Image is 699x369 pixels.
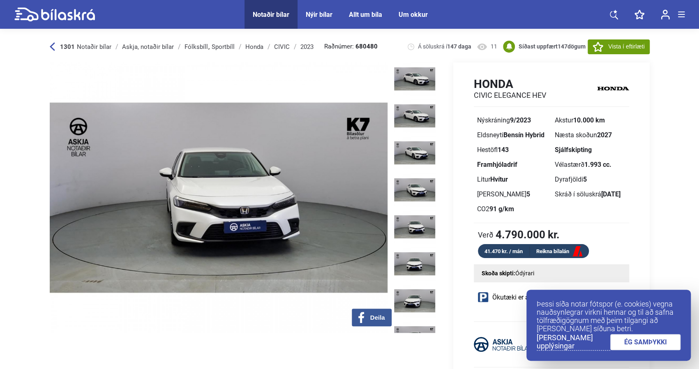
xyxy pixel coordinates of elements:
div: Eldsneyti [477,132,548,138]
img: 1742898011_2632353215599207891_15197983666473675.jpg [394,210,435,243]
div: Litur [477,176,548,183]
span: Vista í eftirlæti [608,42,644,51]
span: Deila [370,314,385,321]
div: CO2 [477,206,548,212]
div: Sportbíll [212,44,235,50]
a: Allt um bíla [349,11,382,18]
b: 1301 [60,43,75,51]
div: Nýskráning [477,117,548,124]
b: Sjálfskipting [555,146,592,154]
strong: Skoða skipti: [482,270,515,277]
b: 680480 [355,44,378,50]
b: Bensín Hybrid [503,131,544,139]
div: Askja, notaðir bílar [122,44,174,50]
span: Ökutæki er á staðnum K 7 Krókháls 7 [492,294,600,301]
b: 5 [583,175,587,183]
b: 1.993 cc. [584,161,611,168]
img: 1742898011_8977062543067931858_15197984003136317.jpg [394,247,435,280]
span: Ódýrari [515,270,534,277]
b: 91 g/km [489,205,514,213]
b: 4.790.000 kr. [496,229,560,240]
b: Framhjóladrif [477,161,517,168]
a: Reikna bílalán [530,247,589,257]
img: 1742898010_3692372557780682868_15197982796832645.jpg [394,136,435,169]
b: Hvítur [490,175,508,183]
div: Dyrafjöldi [555,176,626,183]
a: Nýir bílar [306,11,332,18]
div: Akstur [555,117,626,124]
div: Hestöfl [477,147,548,153]
div: CIVIC [274,44,290,50]
b: 2027 [597,131,612,139]
p: Þessi síða notar fótspor (e. cookies) vegna nauðsynlegrar virkni hennar og til að safna tölfræðig... [537,300,681,333]
img: 1742898012_1203009352444758282_15197985058085574.jpg [394,321,435,354]
span: Raðnúmer: [324,44,378,50]
a: ÉG SAMÞYKKI [610,334,681,350]
b: 9/2023 [510,116,531,124]
b: 143 [498,146,509,154]
div: Skráð í söluskrá [555,191,626,198]
img: user-login.svg [661,9,670,20]
h2: CIVIC ELEGANCE HEV [474,91,546,100]
div: [PERSON_NAME] [477,191,548,198]
a: Um okkur [399,11,428,18]
h1: Honda [474,77,546,91]
a: Notaðir bílar [253,11,289,18]
div: Fólksbíll [185,44,208,50]
div: 2023 [300,44,314,50]
button: Vista í eftirlæti [588,39,649,54]
img: 1727968806_6092508037912911240_268779439495988.jpg [394,62,435,95]
div: 41.470 kr. / mán [478,247,530,256]
img: 1742898010_5081257744868636032_15197983151717975.jpg [394,173,435,206]
span: Á söluskrá í [418,43,471,51]
img: logo Honda CIVIC ELEGANCE HEV [597,77,629,100]
img: 1742898011_3581752869946245665_15197984508871749.jpg [394,284,435,317]
div: Næsta skoðun [555,132,626,138]
span: Notaðir bílar [77,43,111,51]
span: 147 [558,43,568,50]
a: [PERSON_NAME] upplýsingar [537,334,610,351]
b: Síðast uppfært dögum [519,43,586,50]
span: 11 [491,43,497,51]
img: 1742898009_7938439786646941685_15197982176117505.jpg [394,99,435,132]
div: Vélastærð [555,161,626,168]
b: 10.000 km [573,116,605,124]
b: 5 [526,190,530,198]
span: Verð [478,231,494,239]
div: Honda [245,44,263,50]
b: [DATE] [601,190,621,198]
button: Deila [352,309,392,326]
b: 147 daga [447,43,471,50]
